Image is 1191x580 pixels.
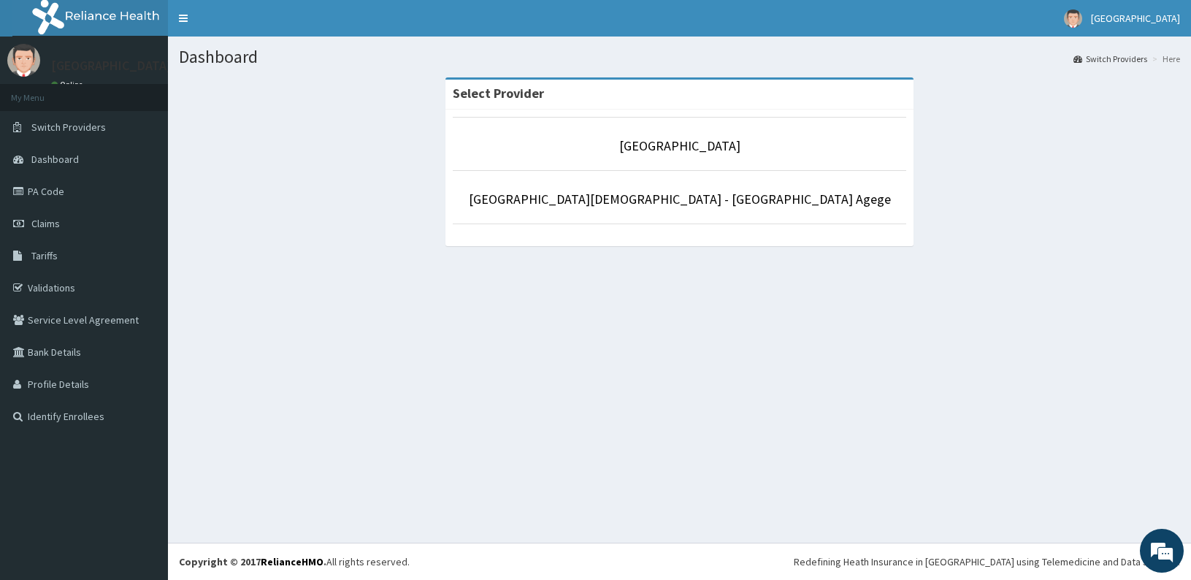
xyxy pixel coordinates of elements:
[31,121,106,134] span: Switch Providers
[794,554,1180,569] div: Redefining Heath Insurance in [GEOGRAPHIC_DATA] using Telemedicine and Data Science!
[7,44,40,77] img: User Image
[51,59,172,72] p: [GEOGRAPHIC_DATA]
[619,137,740,154] a: [GEOGRAPHIC_DATA]
[179,47,1180,66] h1: Dashboard
[168,543,1191,580] footer: All rights reserved.
[1064,9,1082,28] img: User Image
[261,555,323,568] a: RelianceHMO
[31,249,58,262] span: Tariffs
[1149,53,1180,65] li: Here
[1073,53,1147,65] a: Switch Providers
[31,153,79,166] span: Dashboard
[179,555,326,568] strong: Copyright © 2017 .
[453,85,544,102] strong: Select Provider
[469,191,891,207] a: [GEOGRAPHIC_DATA][DEMOGRAPHIC_DATA] - [GEOGRAPHIC_DATA] Agege
[51,80,86,90] a: Online
[1091,12,1180,25] span: [GEOGRAPHIC_DATA]
[31,217,60,230] span: Claims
